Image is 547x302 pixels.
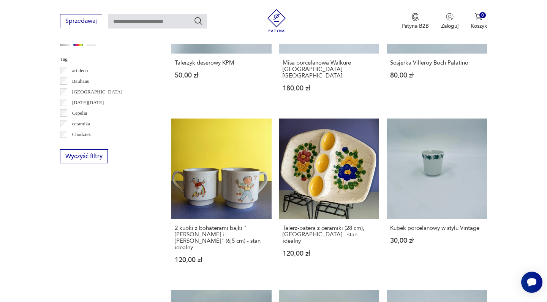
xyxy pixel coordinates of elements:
[194,16,203,25] button: Szukaj
[72,120,90,128] p: ceramika
[521,272,542,293] iframe: Smartsupp widget button
[471,13,487,30] button: 0Koszyk
[390,237,483,244] p: 30,00 zł
[475,13,482,21] img: Ikona koszyka
[402,13,429,30] button: Patyna B2B
[441,13,458,30] button: Zaloguj
[60,55,153,63] p: Tag
[72,141,90,149] p: Ćmielów
[279,119,379,278] a: Talerz-patera z ceramiki (28 cm), Włochy - stan idealnyTalerz-patera z ceramiki (28 cm), [GEOGRAP...
[390,72,483,79] p: 80,00 zł
[283,250,376,257] p: 120,00 zł
[265,9,288,32] img: Patyna - sklep z meblami i dekoracjami vintage
[175,225,268,251] h3: 2 kubki z bohaterami bajki "[PERSON_NAME] i [PERSON_NAME]" (6,5 cm) - stan idealny
[387,119,487,278] a: Kubek porcelanowy w stylu VintageKubek porcelanowy w stylu Vintage30,00 zł
[402,22,429,30] p: Patyna B2B
[446,13,454,21] img: Ikonka użytkownika
[283,85,376,92] p: 180,00 zł
[479,12,486,19] div: 0
[283,225,376,244] h3: Talerz-patera z ceramiki (28 cm), [GEOGRAPHIC_DATA] - stan idealny
[471,22,487,30] p: Koszyk
[60,14,102,28] button: Sprzedawaj
[402,13,429,30] a: Ikona medaluPatyna B2B
[72,66,88,75] p: art deco
[175,60,268,66] h3: Talerzyk deserowy KPM
[283,60,376,79] h3: Misa porcelanowa Walkure [GEOGRAPHIC_DATA] [GEOGRAPHIC_DATA]
[72,130,91,139] p: Chodzież
[171,119,271,278] a: 2 kubki z bohaterami bajki "Jacek i Agatka" (6,5 cm) - stan idealny2 kubki z bohaterami bajki "[P...
[175,257,268,263] p: 120,00 zł
[390,225,483,231] h3: Kubek porcelanowy w stylu Vintage
[72,77,89,85] p: Bauhaus
[60,19,102,24] a: Sprzedawaj
[72,88,123,96] p: [GEOGRAPHIC_DATA]
[72,98,104,107] p: [DATE][DATE]
[175,72,268,79] p: 50,00 zł
[411,13,419,21] img: Ikona medalu
[72,109,87,117] p: Cepelia
[60,149,108,163] button: Wyczyść filtry
[390,60,483,66] h3: Sosjerka Villeroy Boch Palatino
[441,22,458,30] p: Zaloguj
